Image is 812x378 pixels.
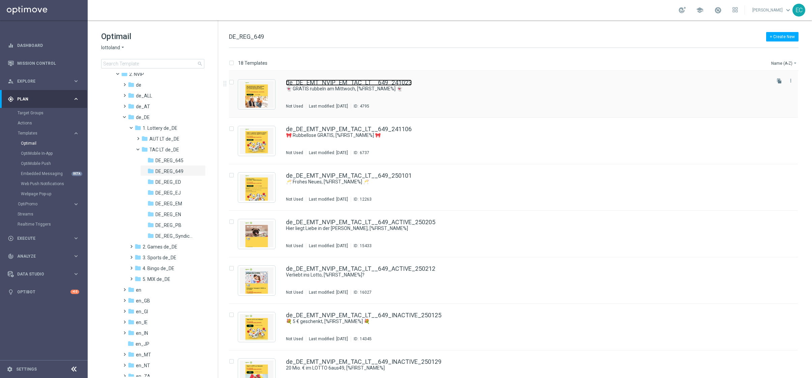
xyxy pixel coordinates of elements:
div: ID: [351,104,369,109]
img: 6737.jpeg [240,128,273,154]
a: 👻 GRATIS rubbeln am Mittwoch, [%FIRST_NAME%] 👻 [286,86,754,92]
i: folder [147,168,154,174]
span: 2. Games de_DE [143,244,177,250]
i: folder [128,81,135,88]
div: Mission Control [7,61,80,66]
span: search [197,61,203,66]
div: Verliebt ins Lotto, [%FIRST_NAME%]? [286,272,770,278]
div: Not Used [286,336,303,342]
a: Verliebt ins Lotto, [%FIRST_NAME%]? [286,272,754,278]
button: file_copy [775,77,784,85]
i: folder [127,340,134,347]
i: folder [128,308,135,315]
i: folder [128,351,135,358]
a: Webpage Pop-up [21,191,70,197]
a: Dashboard [17,36,79,54]
span: DE_REG_Syndicates [155,233,195,239]
div: Last modified: [DATE] [306,197,351,202]
span: Plan [17,97,73,101]
a: Web Push Notifications [21,181,70,186]
span: de_AT [136,104,150,110]
i: folder [128,286,135,293]
img: 16027.jpeg [240,267,273,294]
h1: Optimail [101,31,204,42]
div: Press SPACE to select this row. [222,118,811,164]
div: Press SPACE to select this row. [222,304,811,350]
div: Execute [8,235,73,241]
span: DE_REG_PB [155,222,181,228]
i: track_changes [8,253,14,259]
i: folder [128,297,135,304]
div: ID: [351,243,372,249]
span: en_NT [136,362,150,369]
span: en_GI [136,309,148,315]
span: 2. NVIP [129,71,144,77]
div: BETA [71,172,82,176]
div: 14345 [360,336,372,342]
a: de_DE_EMT_NVIP_EM_TAC_LT__649_241106 [286,126,412,132]
div: OptiMobile In-App [21,148,87,158]
i: folder [135,275,141,282]
img: 15433.jpeg [240,221,273,247]
div: Last modified: [DATE] [306,243,351,249]
span: de [136,82,141,88]
div: Not Used [286,243,303,249]
i: equalizer [8,42,14,49]
i: keyboard_arrow_right [73,253,79,259]
span: keyboard_arrow_down [784,6,792,14]
i: keyboard_arrow_right [73,130,79,137]
i: folder [128,362,135,369]
div: Not Used [286,150,303,155]
div: Last modified: [DATE] [306,336,351,342]
button: lottoland arrow_drop_down [101,45,125,51]
div: Not Used [286,104,303,109]
div: EC [792,4,805,17]
a: de_DE_EMT_NVIP_EM_TAC_LT__649_ACTIVE_250205 [286,219,435,225]
div: Templates keyboard_arrow_right [18,130,80,136]
span: 5. MIX de_DE [143,276,170,282]
span: DE_REG_649 [155,168,183,174]
span: de_ALL [136,93,152,99]
a: 🎀 Rubbellose GRATIS, [%FIRST_NAME%] 🎀 [286,132,754,139]
i: folder [147,232,154,239]
div: Optibot [8,283,79,301]
i: settings [7,366,13,372]
i: folder [128,92,135,99]
div: +10 [70,290,79,294]
div: Templates [18,128,87,199]
a: Realtime Triggers [18,222,70,227]
button: equalizer Dashboard [7,43,80,48]
input: Search Template [101,59,204,68]
div: 4795 [360,104,369,109]
div: Press SPACE to select this row. [222,211,811,257]
button: play_circle_outline Execute keyboard_arrow_right [7,236,80,241]
div: Not Used [286,197,303,202]
div: Last modified: [DATE] [306,150,351,155]
div: Embedded Messaging [21,169,87,179]
div: Data Studio keyboard_arrow_right [7,271,80,277]
div: Webpage Pop-up [21,189,87,199]
a: 💐 5 € geschenkt, [%FIRST_NAME%] 💐 [286,318,754,325]
i: folder [147,211,154,217]
span: en_IN [136,330,148,336]
i: lightbulb [8,289,14,295]
div: Hier liegt Liebe in der Luft, [%FIRST_NAME%] [286,225,770,232]
span: en_GB [136,298,150,304]
div: Explore [8,78,73,84]
span: DE_REG_ED [155,179,181,185]
a: OptiMobile In-App [21,151,70,156]
span: DE_REG_649 [229,33,264,40]
a: de_DE_EMT_NVIP_EM_TAC_LT__649_250101 [286,173,412,179]
a: Streams [18,211,70,217]
span: de_DE [136,114,150,120]
i: folder [147,157,154,164]
div: ID: [351,336,372,342]
div: 💐 5 € geschenkt, [%FIRST_NAME%] 💐 [286,318,770,325]
i: folder [135,254,141,261]
div: Dashboard [8,36,79,54]
button: gps_fixed Plan keyboard_arrow_right [7,96,80,102]
div: lightbulb Optibot +10 [7,289,80,295]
